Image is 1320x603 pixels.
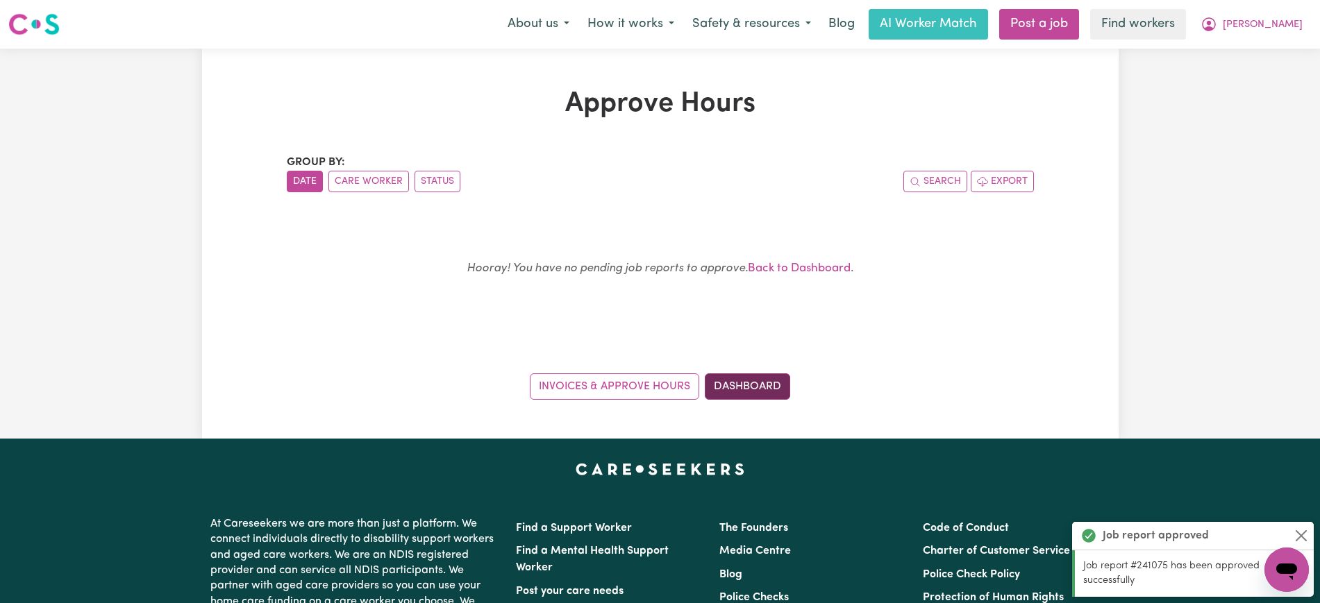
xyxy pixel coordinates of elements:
[1090,9,1186,40] a: Find workers
[287,87,1034,121] h1: Approve Hours
[923,569,1020,580] a: Police Check Policy
[516,586,624,597] a: Post your care needs
[576,464,744,475] a: Careseekers home page
[869,9,988,40] a: AI Worker Match
[820,9,863,40] a: Blog
[1103,527,1209,544] strong: Job report approved
[1293,527,1310,544] button: Close
[719,592,789,603] a: Police Checks
[287,171,323,192] button: sort invoices by date
[971,171,1034,192] button: Export
[719,545,791,557] a: Media Centre
[516,523,632,534] a: Find a Support Worker
[705,373,790,400] a: Dashboard
[8,8,60,40] a: Careseekers logo
[923,592,1064,603] a: Protection of Human Rights
[415,171,460,192] button: sort invoices by paid status
[1192,10,1312,39] button: My Account
[923,545,1070,557] a: Charter of Customer Service
[1083,559,1305,588] p: Job report #241075 has been approved successfully
[530,373,699,400] a: Invoices & Approve Hours
[499,10,578,39] button: About us
[923,523,1009,534] a: Code of Conduct
[287,157,345,168] span: Group by:
[1223,17,1303,33] span: [PERSON_NAME]
[719,569,742,580] a: Blog
[8,12,60,37] img: Careseekers logo
[1264,547,1309,592] iframe: Button to launch messaging window
[516,545,669,573] a: Find a Mental Health Support Worker
[683,10,820,39] button: Safety & resources
[328,171,409,192] button: sort invoices by care worker
[578,10,683,39] button: How it works
[999,9,1079,40] a: Post a job
[467,262,748,274] em: Hooray! You have no pending job reports to approve.
[903,171,967,192] button: Search
[748,262,851,274] a: Back to Dashboard
[467,262,853,274] small: .
[719,523,788,534] a: The Founders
